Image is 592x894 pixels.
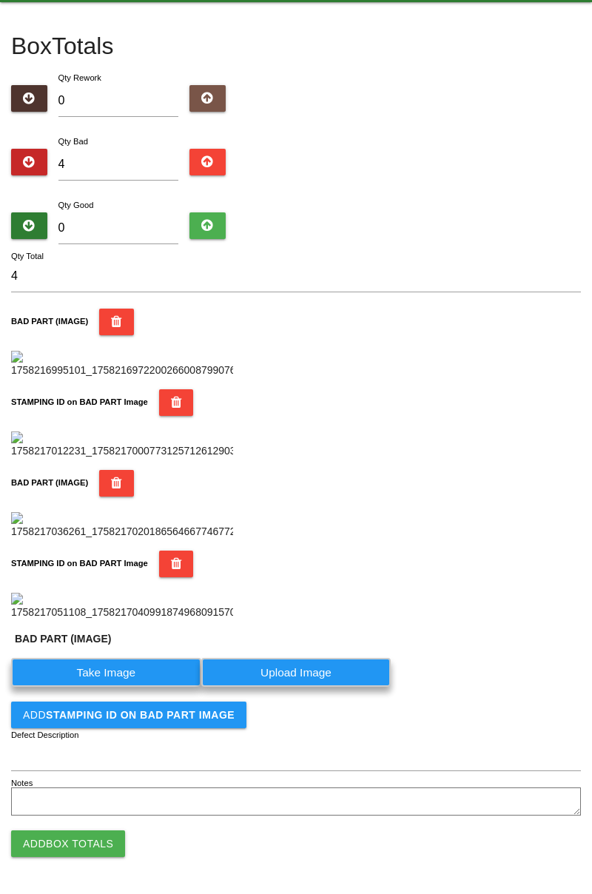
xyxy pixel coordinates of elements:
[11,397,148,406] b: STAMPING ID on BAD PART Image
[99,470,134,497] button: BAD PART (IMAGE)
[11,351,233,378] img: 1758216995101_17582169722002660087990760732822.jpg
[11,512,233,540] img: 1758217036261_1758217020186564667746772874229.jpg
[46,709,235,721] b: STAMPING ID on BAD PART Image
[201,658,391,687] label: Upload Image
[58,201,94,209] label: Qty Good
[11,830,125,857] button: AddBox Totals
[11,593,233,620] img: 1758217051108_17582170409918749680915703461103.jpg
[58,137,88,146] label: Qty Bad
[58,73,101,82] label: Qty Rework
[11,33,581,59] h4: Box Totals
[159,389,194,416] button: STAMPING ID on BAD PART Image
[11,317,88,326] b: BAD PART (IMAGE)
[11,478,88,487] b: BAD PART (IMAGE)
[11,431,233,459] img: 1758217012231_1758217000773125712612903106207.jpg
[15,633,111,645] b: BAD PART (IMAGE)
[11,250,44,263] label: Qty Total
[11,559,148,568] b: STAMPING ID on BAD PART Image
[11,777,33,790] label: Notes
[11,702,246,728] button: AddSTAMPING ID on BAD PART Image
[11,729,79,742] label: Defect Description
[11,658,201,687] label: Take Image
[99,309,134,335] button: BAD PART (IMAGE)
[159,551,194,577] button: STAMPING ID on BAD PART Image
